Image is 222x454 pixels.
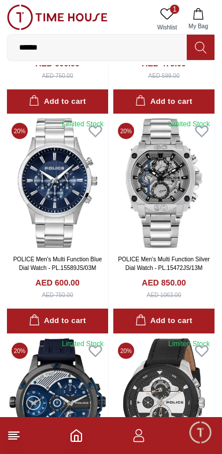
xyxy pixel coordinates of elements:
[153,5,182,34] a: 1Wishlist
[170,5,179,14] span: 1
[162,308,209,322] span: Exchanges
[42,291,73,299] div: AED 750.00
[6,6,29,29] em: Back
[12,343,28,359] span: 20 %
[147,291,182,299] div: AED 1063.00
[188,420,213,445] div: Chat Widget
[17,361,98,375] span: Request a callback
[118,256,210,271] a: POLICE Men's Multi Function Silver Dial Watch - PL.15472JS/13M
[7,89,108,114] button: Add to cart
[168,119,210,129] div: Limited Stock
[182,5,215,34] button: My Bag
[9,228,222,241] div: [PERSON_NAME]
[35,277,79,288] h4: AED 600.00
[69,429,83,442] a: Home
[151,284,181,291] span: 09:16 PM
[29,314,86,328] div: Add to cart
[193,6,216,29] em: Minimize
[106,331,216,352] div: Nearest Store Locator
[168,339,210,348] div: Limited Stock
[135,95,192,108] div: Add to cart
[118,123,134,139] span: 20 %
[9,358,106,378] div: Request a callback
[17,250,174,288] span: Hello! I'm your Time House Watches Support Assistant. How can I assist you [DATE]?
[32,7,52,27] img: Profile picture of Zoe
[112,358,216,378] div: Track your Shipment
[7,309,108,333] button: Add to cart
[62,339,103,348] div: Limited Stock
[154,305,216,325] div: Exchanges
[113,89,214,114] button: Add to cart
[21,305,91,325] div: New Enquiry
[7,118,108,248] img: POLICE Men's Multi Function Blue Dial Watch - PL.15589JS/03M
[58,12,157,23] div: [PERSON_NAME]
[62,119,103,129] div: Limited Stock
[97,305,149,325] div: Services
[113,309,214,333] button: Add to cart
[184,22,213,31] span: My Bag
[120,361,209,375] span: Track your Shipment
[135,314,192,328] div: Add to cart
[29,95,86,108] div: Add to cart
[105,308,141,322] span: Services
[113,118,214,248] img: POLICE Men's Multi Function Silver Dial Watch - PL.15472JS/13M
[12,123,28,139] span: 20 %
[142,277,186,288] h4: AED 850.00
[29,308,84,322] span: New Enquiry
[114,335,209,348] span: Nearest Store Locator
[42,72,73,80] div: AED 750.00
[118,343,134,359] span: 20 %
[7,5,108,30] img: ...
[149,72,180,80] div: AED 599.00
[13,256,102,271] a: POLICE Men's Multi Function Blue Dial Watch - PL.15589JS/03M
[153,23,182,32] span: Wishlist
